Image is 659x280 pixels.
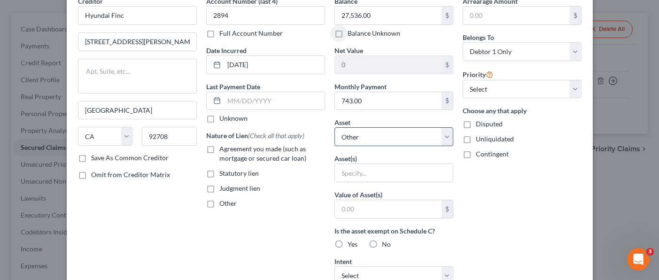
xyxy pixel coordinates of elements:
input: 0.00 [463,7,570,24]
span: 3 [646,248,654,256]
span: Other [219,199,237,207]
input: 0.00 [335,92,442,110]
span: Unliquidated [476,135,514,143]
label: Value of Asset(s) [334,190,382,200]
input: MM/DD/YYYY [224,56,325,74]
label: Last Payment Date [206,82,260,92]
div: $ [442,200,453,218]
label: Monthly Payment [334,82,387,92]
label: Balance Unknown [348,29,400,38]
label: Net Value [334,46,363,55]
input: Enter zip... [142,127,197,146]
input: 0.00 [335,7,442,24]
label: Asset(s) [334,154,357,163]
div: $ [442,92,453,110]
div: $ [442,56,453,74]
input: 0.00 [335,56,442,74]
label: Save As Common Creditor [91,153,169,163]
span: Omit from Creditor Matrix [91,171,170,179]
input: MM/DD/YYYY [224,92,325,110]
label: Choose any that apply [463,106,581,116]
span: Belongs To [463,33,494,41]
label: Is the asset exempt on Schedule C? [334,226,453,236]
input: Search creditor by name... [78,6,197,25]
label: Priority [463,69,493,80]
input: Enter address... [78,33,196,51]
span: Agreement you made (such as mortgage or secured car loan) [219,145,306,162]
input: Specify... [335,164,453,182]
span: Yes [348,240,357,248]
div: $ [570,7,581,24]
input: 0.00 [335,200,442,218]
span: No [382,240,391,248]
span: Statutory lien [219,169,259,177]
iframe: Intercom live chat [627,248,650,271]
span: Contingent [476,150,509,158]
label: Nature of Lien [206,131,304,140]
span: (Check all that apply) [248,132,304,140]
input: Enter city... [78,101,196,119]
label: Unknown [219,114,248,123]
label: Full Account Number [219,29,283,38]
div: $ [442,7,453,24]
label: Date Incurred [206,46,247,55]
label: Intent [334,257,352,266]
span: Disputed [476,120,503,128]
span: Judgment lien [219,184,260,192]
span: Asset [334,118,350,126]
input: XXXX [206,6,325,25]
